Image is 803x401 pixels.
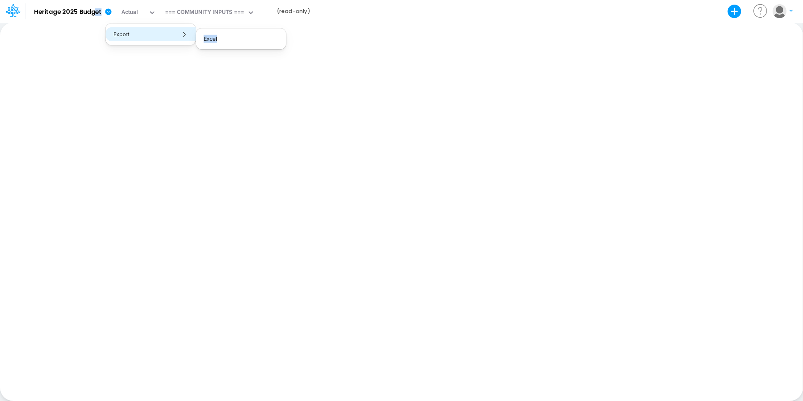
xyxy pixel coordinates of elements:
button: Export [106,27,196,41]
div: === COMMUNITY INPUTS === [165,8,244,18]
div: Actual [121,8,138,18]
b: Heritage 2025 Budget [34,8,102,16]
b: (read-only) [277,8,310,15]
button: Excel [196,32,286,45]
